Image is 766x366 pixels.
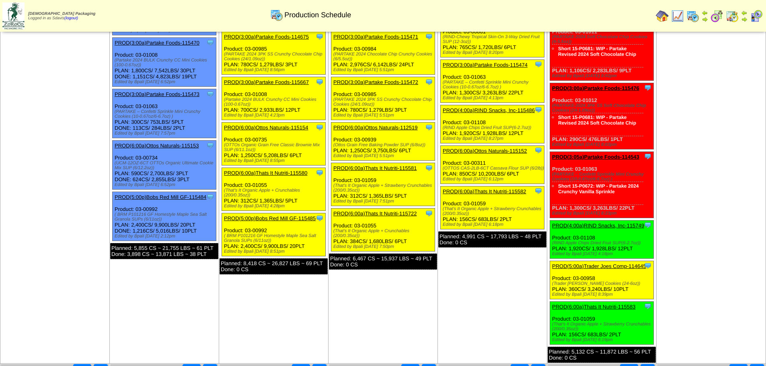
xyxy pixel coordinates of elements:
div: Edited by Bpali [DATE] 4:28pm [224,204,325,209]
div: (Trader [PERSON_NAME] Cookies (24-6oz)) [552,281,653,286]
img: calendarblend.gif [711,10,723,22]
div: Product: 03-01008 PLAN: 700CS / 2,933LBS / 12PLT [222,77,326,120]
div: Product: 03-01055 PLAN: 384CS / 1,680LBS / 6PLT [331,209,435,251]
div: (OTTOS CAS-2LB-6CT Cassava Flour SUP (6/2lb)) [443,166,544,171]
div: Product: 03-00992 PLAN: 2,400CS / 9,900LBS / 20PLT [222,213,326,256]
img: Tooltip [316,33,324,41]
div: Product: 03-01055 PLAN: 312CS / 1,365LBS / 5PLT [222,168,326,211]
div: (PARTAKE 2024 3PK SS Crunchy Chocolate Chip Cookies (24/1.09oz)) [224,52,325,61]
a: PROD(3:00a)Partake Foods-115476 [552,85,639,91]
div: (OTTOs Organic Grain Free Classic Brownie Mix SUP (6/11.1oz)) [224,143,325,152]
a: PROD(6:00a)Thats It Nutriti-115583 [552,304,635,310]
div: (Ottos Grain Free Baking Powder SUP (6/8oz)) [333,143,435,147]
div: (That's It Organic Apple + Crunchables (200/0.35oz)) [333,229,435,238]
div: (PARTAKE 2024 3PK SS Crunchy Chocolate Chip Cookies (24/1.09oz)) [333,97,435,107]
img: Tooltip [316,169,324,177]
img: line_graph.gif [671,10,684,22]
div: Product: 03-00939 PLAN: 1,250CS / 3,750LBS / 6PLT [331,123,435,161]
img: Tooltip [644,84,652,92]
span: Production Schedule [284,11,351,19]
img: Tooltip [425,78,433,86]
div: (Partake 2024 BULK Crunchy CC Mini Cookies (100-0.67oz)) [115,58,216,67]
div: Planned: 4,991 CS ~ 17,793 LBS ~ 48 PLT Done: 0 CS [438,231,546,247]
div: Planned: 5,855 CS ~ 21,755 LBS ~ 61 PLT Done: 3,898 CS ~ 13,871 LBS ~ 38 PLT [110,243,218,259]
div: (RIND Apple Chips Dried Fruit SUP(6-2.7oz)) [552,241,653,245]
div: (RIND-Chewy Tropical Skin-On 3-Way Dried Fruit SUP (12-3oz)) [443,35,544,44]
div: Product: 03-00992 PLAN: 2,400CS / 9,900LBS / 20PLT DONE: 1,216CS / 5,016LBS / 10PLT [113,192,216,241]
div: Edited by Bpali [DATE] 5:51pm [333,113,435,118]
img: Tooltip [534,146,542,154]
div: Edited by Bpali [DATE] 8:23pm [552,211,653,216]
a: Short 15-P0681: WIP - Partake Revised 2024 Soft Chocolate Chip [558,115,636,126]
a: PROD(3:00a)Partake Foods-115474 [443,62,528,68]
a: PROD(3:00a)Partake Foods-115470 [115,40,199,46]
div: Product: 03-00958 PLAN: 360CS / 3,240LBS / 10PLT [550,261,654,299]
img: Tooltip [425,123,433,131]
div: Edited by Bpali [DATE] 6:18pm [443,222,544,227]
div: (PARTAKE-2024 3PK SS Soft Chocolate Chip Cookies (24-1.09oz)) [552,103,653,113]
div: Product: 03-01059 PLAN: 312CS / 1,365LBS / 5PLT [331,163,435,206]
div: (PARTAKE – Confetti Sprinkle Mini Crunchy Cookies (10-0.67oz/6-6.7oz) ) [552,172,653,182]
div: (That's It Organic Apple + Strawberry Crunchables (200/0.35oz)) [443,207,544,216]
div: Edited by Bpali [DATE] 5:51pm [333,67,435,72]
div: (That's It Organic Apple + Strawberry Crunchables (200/0.35oz)) [333,183,435,193]
a: PROD(6:00a)Ottos Naturals-115154 [224,125,308,131]
div: Edited by Bpali [DATE] 7:57pm [115,131,216,136]
img: Tooltip [534,187,542,195]
div: Edited by Bpali [DATE] 8:55pm [224,158,325,163]
img: arrowleft.gif [741,10,748,16]
a: PROD(3:00a)Partake Foods-115473 [115,91,199,97]
div: Planned: 5,132 CS ~ 11,872 LBS ~ 56 PLT Done: 0 CS [548,347,656,363]
img: Tooltip [316,123,324,131]
a: PROD(3:00a)Partake Foods-115472 [333,79,418,85]
div: Product: 03-00861 PLAN: 765CS / 1,720LBS / 6PLT [441,14,544,57]
a: PROD(4:00a)RIND Snacks, Inc-115486 [443,107,535,113]
a: PROD(5:00a)Trader Joes Comp-114645 [552,263,646,269]
a: PROD(3:00a)Partake Foods-114675 [224,34,309,40]
a: PROD(3:00a)Partake Foods-115667 [224,79,309,85]
div: Product: 03-01011 PLAN: 1,106CS / 2,283LBS / 9PLT [550,14,654,80]
div: Edited by Bpali [DATE] 8:03pm [552,142,653,147]
a: PROD(6:00a)Ottos Naturals-112519 [333,125,418,131]
span: Logged in as Sdavis [28,12,95,20]
a: Short 15-P0681: WIP - Partake Revised 2024 Soft Chocolate Chip [558,46,636,57]
a: PROD(6:00a)Thats It Nutriti-115580 [224,170,307,176]
div: Product: 03-01063 PLAN: 1,300CS / 3,263LBS / 22PLT [550,151,654,218]
div: (PARTAKE-2024 Soft Chocolate Chip Cookies (6-5.5oz)) [552,35,653,44]
div: Edited by Bpali [DATE] 6:52pm [115,182,216,187]
div: Edited by Bpali [DATE] 5:51pm [333,153,435,158]
div: Product: 03-01063 PLAN: 300CS / 753LBS / 5PLT DONE: 113CS / 284LBS / 2PLT [113,89,216,138]
div: Product: 03-00734 PLAN: 590CS / 2,700LBS / 3PLT DONE: 624CS / 2,855LBS / 3PLT [113,141,216,190]
div: Product: 03-01008 PLAN: 1,800CS / 7,542LBS / 30PLT DONE: 1,151CS / 4,823LBS / 19PLT [113,38,216,87]
div: Edited by Bpali [DATE] 8:02pm [552,74,653,78]
img: Tooltip [425,164,433,172]
img: Tooltip [644,152,652,160]
img: Tooltip [425,33,433,41]
img: arrowright.gif [741,16,748,22]
img: Tooltip [316,214,324,222]
a: Short 15-P0672: WIP - Partake 2024 Crunchy Vanilla Sprinkle [558,183,639,194]
img: Tooltip [425,209,433,217]
div: (PARTAKE – Confetti Sprinkle Mini Crunchy Cookies (10-0.67oz/6-6.7oz) ) [443,80,544,90]
div: Edited by Bpali [DATE] 8:27pm [443,136,544,141]
img: home.gif [656,10,669,22]
a: PROD(6:00a)Ottos Naturals-115153 [115,143,199,149]
img: Tooltip [534,106,542,114]
div: Edited by Bpali [DATE] 8:39pm [552,292,653,297]
img: Tooltip [206,141,214,149]
a: (logout) [64,16,78,20]
a: PROD(4:00a)RIND Snacks, Inc-115749 [552,223,644,229]
div: Product: 03-01012 PLAN: 290CS / 476LBS / 1PLT [550,83,654,149]
div: Edited by Bpali [DATE] 8:51pm [224,249,325,254]
div: Edited by Bpali [DATE] 4:23pm [224,113,325,118]
img: arrowleft.gif [702,10,708,16]
div: Edited by Bpali [DATE] 6:52pm [115,80,216,84]
div: (That's It Organic Apple + Strawberry Crunchables (200/0.35oz)) [552,322,653,331]
div: Product: 03-00984 PLAN: 2,976CS / 6,142LBS / 24PLT [331,32,435,75]
div: Product: 03-00985 PLAN: 780CS / 1,279LBS / 3PLT [331,77,435,120]
img: Tooltip [644,262,652,270]
div: Edited by Bpali [DATE] 7:51pm [333,199,435,204]
div: ( BRM P101216 GF Homestyle Maple Sea Salt Granola SUPs (6/11oz)) [224,233,325,243]
div: Product: 03-01108 PLAN: 1,920CS / 1,928LBS / 12PLT [441,105,544,143]
div: Edited by Bpali [DATE] 4:13pm [443,96,544,100]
